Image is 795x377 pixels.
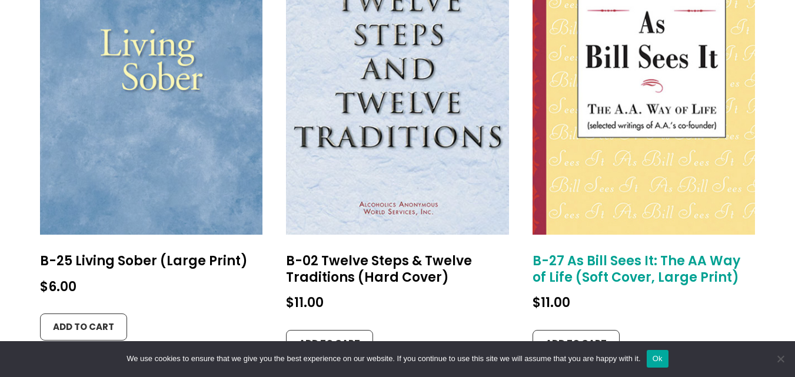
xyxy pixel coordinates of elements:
[533,293,570,312] bdi: 11.00
[40,278,48,296] span: $
[647,350,668,368] button: Ok
[286,293,294,312] span: $
[774,353,786,365] span: No
[286,246,509,292] h2: B-02 Twelve Steps & Twelve Traditions (Hard Cover)
[127,353,640,365] span: We use cookies to ensure that we give you the best experience on our website. If you continue to ...
[286,293,324,312] bdi: 11.00
[533,330,620,357] a: Add to cart: “B-27 As Bill Sees It: The AA Way of Life (Soft Cover, Large Print)”
[40,246,263,276] h2: B-25 Living Sober (Large Print)
[40,278,76,296] bdi: 6.00
[533,246,756,292] h2: B-27 As Bill Sees It: The AA Way of Life (Soft Cover, Large Print)
[40,313,127,341] a: Add to cart: “B-25 Living Sober (Large Print)”
[533,293,541,312] span: $
[286,330,373,357] a: Add to cart: “B-02 Twelve Steps & Twelve Traditions (Hard Cover)”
